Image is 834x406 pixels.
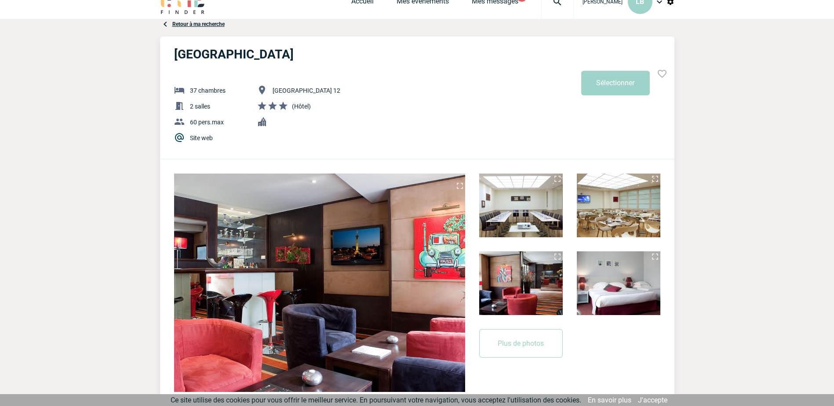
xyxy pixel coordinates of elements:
[190,119,224,126] span: 60 pers.max
[273,87,340,94] span: [GEOGRAPHIC_DATA] 12
[190,134,213,141] a: Site web
[174,47,294,62] h3: [GEOGRAPHIC_DATA]
[257,116,267,127] img: Ville
[172,21,225,27] a: Retour à ma recherche
[292,103,311,110] span: (Hôtel)
[581,71,650,95] button: Sélectionner
[638,396,667,404] a: J'accepte
[479,329,563,358] button: Plus de photos
[190,103,210,110] span: 2 salles
[588,396,631,404] a: En savoir plus
[657,69,667,79] img: Ajouter aux favoris
[190,87,226,94] span: 37 chambres
[171,396,581,404] span: Ce site utilise des cookies pour vous offrir le meilleur service. En poursuivant votre navigation...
